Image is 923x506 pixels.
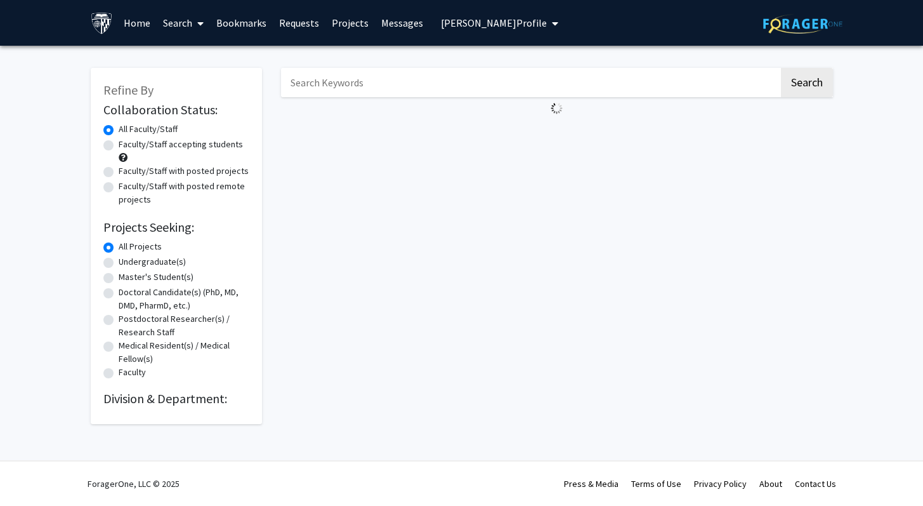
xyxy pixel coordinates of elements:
a: Requests [273,1,325,45]
span: Refine By [103,82,154,98]
label: Postdoctoral Researcher(s) / Research Staff [119,312,249,339]
label: All Faculty/Staff [119,123,178,136]
a: Press & Media [564,478,619,489]
a: Terms of Use [631,478,681,489]
nav: Page navigation [281,119,833,149]
h2: Collaboration Status: [103,102,249,117]
label: Faculty/Staff with posted projects [119,164,249,178]
img: Johns Hopkins University Logo [91,12,113,34]
span: [PERSON_NAME] Profile [441,17,547,29]
iframe: Chat [869,449,913,496]
label: Faculty/Staff with posted remote projects [119,180,249,206]
a: Messages [375,1,429,45]
button: Search [781,68,833,97]
h2: Division & Department: [103,391,249,406]
img: Loading [546,97,568,119]
a: Contact Us [795,478,836,489]
a: Search [157,1,210,45]
img: ForagerOne Logo [763,14,842,34]
label: Doctoral Candidate(s) (PhD, MD, DMD, PharmD, etc.) [119,286,249,312]
a: Privacy Policy [694,478,747,489]
a: Home [117,1,157,45]
input: Search Keywords [281,68,779,97]
label: Undergraduate(s) [119,255,186,269]
label: Master's Student(s) [119,270,193,284]
label: Faculty/Staff accepting students [119,138,243,151]
div: ForagerOne, LLC © 2025 [88,462,180,506]
label: Faculty [119,366,146,379]
label: All Projects [119,240,162,253]
a: About [759,478,782,489]
label: Medical Resident(s) / Medical Fellow(s) [119,339,249,366]
a: Projects [325,1,375,45]
a: Bookmarks [210,1,273,45]
h2: Projects Seeking: [103,220,249,235]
